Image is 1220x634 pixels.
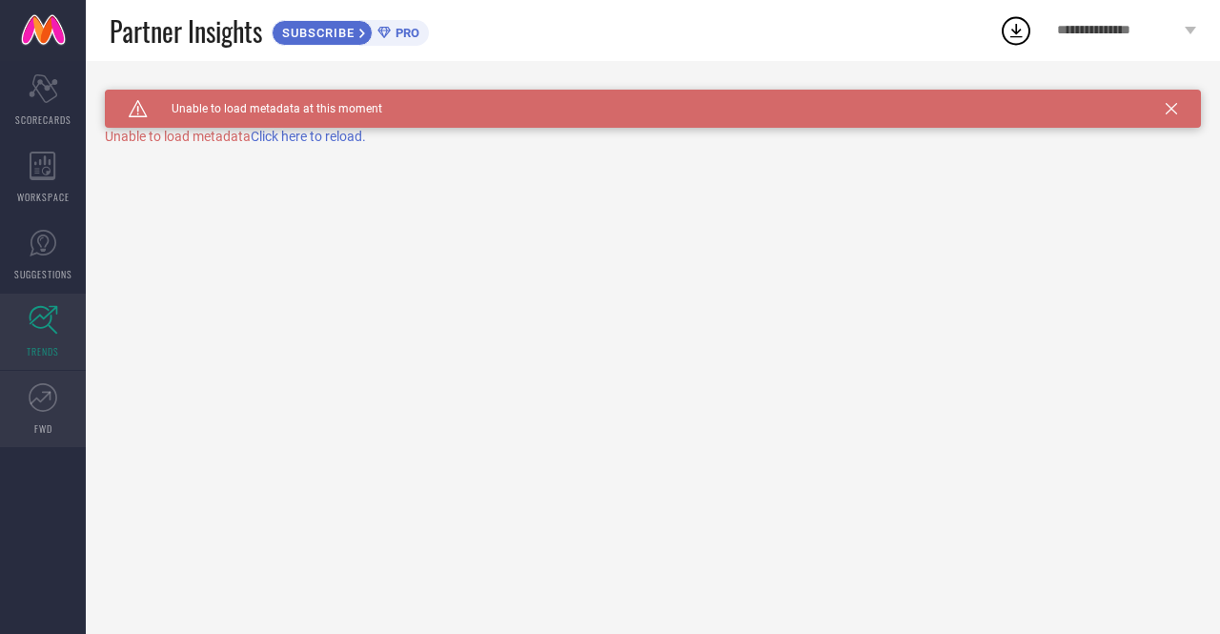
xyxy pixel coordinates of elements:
[34,421,52,436] span: FWD
[272,15,429,46] a: SUBSCRIBEPRO
[110,11,262,51] span: Partner Insights
[391,26,419,40] span: PRO
[105,90,161,105] h1: TRENDS
[105,129,1201,144] div: Unable to load metadata
[15,112,71,127] span: SCORECARDS
[273,26,359,40] span: SUBSCRIBE
[27,344,59,358] span: TRENDS
[251,129,366,144] span: Click here to reload.
[17,190,70,204] span: WORKSPACE
[999,13,1033,48] div: Open download list
[14,267,72,281] span: SUGGESTIONS
[148,102,382,115] span: Unable to load metadata at this moment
